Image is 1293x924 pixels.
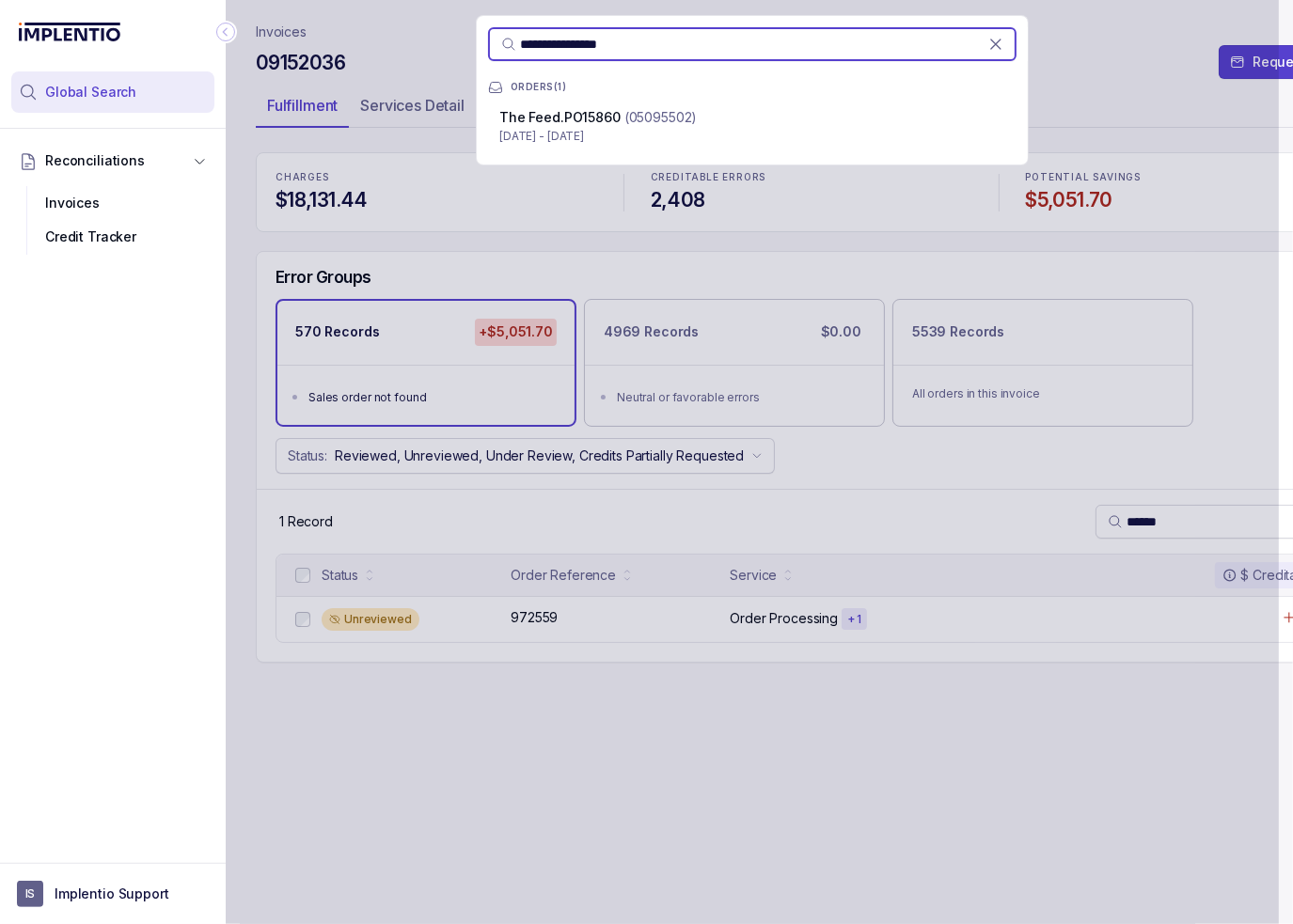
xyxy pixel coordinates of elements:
p: ORDERS ( 1 ) [511,82,567,93]
button: User initialsImplentio Support [17,881,209,907]
span: User initials [17,881,43,907]
div: Reconciliations [11,182,214,258]
p: Implentio Support [55,885,169,903]
span: Global Search [45,83,136,102]
div: Credit Tracker [26,220,199,254]
span: The Feed.PO15860 [499,109,621,125]
button: Reconciliations [11,140,214,181]
p: [DATE] - [DATE] [499,127,1005,146]
div: Collapse Icon [214,21,237,43]
p: (05095502) [624,108,698,127]
span: Reconciliations [45,151,145,170]
div: Invoices [26,186,199,220]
